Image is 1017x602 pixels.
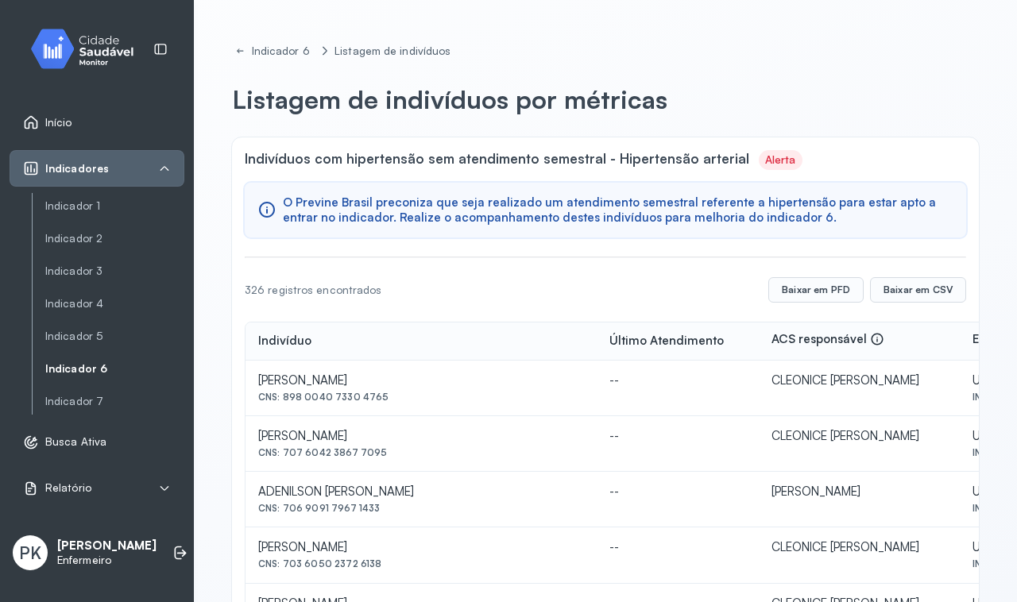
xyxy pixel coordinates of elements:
[45,199,184,213] a: Indicador 1
[768,277,864,303] button: Baixar em PFD
[45,294,184,314] a: Indicador 4
[283,195,953,226] span: O Previne Brasil preconiza que seja realizado um atendimento semestral referente a hipertensão pa...
[57,554,157,567] p: Enfermeiro
[609,484,746,500] div: --
[45,116,72,129] span: Início
[45,196,184,216] a: Indicador 1
[45,435,106,449] span: Busca Ativa
[245,284,382,297] div: 326 registros encontrados
[771,332,884,350] div: ACS responsável
[232,41,315,61] a: Indicador 6
[45,162,109,176] span: Indicadores
[45,326,184,346] a: Indicador 5
[57,538,157,554] p: [PERSON_NAME]
[252,44,313,58] div: Indicador 6
[45,232,184,245] a: Indicador 2
[609,334,724,349] div: Último Atendimento
[45,481,91,495] span: Relatório
[45,392,184,411] a: Indicador 7
[609,540,746,555] div: --
[765,153,796,167] div: Alerta
[258,447,584,458] div: CNS: 707 6042 3867 7095
[45,264,184,278] a: Indicador 3
[45,261,184,281] a: Indicador 3
[258,334,311,349] div: Indivíduo
[258,484,584,500] div: ADENILSON [PERSON_NAME]
[609,373,746,388] div: --
[45,362,184,376] a: Indicador 6
[331,41,454,61] a: Listagem de indivíduos
[45,330,184,343] a: Indicador 5
[245,150,749,170] span: Indivíduos com hipertensão sem atendimento semestral - Hipertensão arterial
[258,392,584,403] div: CNS: 898 0040 7330 4765
[45,395,184,408] a: Indicador 7
[258,540,584,555] div: [PERSON_NAME]
[23,114,171,130] a: Início
[870,277,966,303] button: Baixar em CSV
[258,373,584,388] div: [PERSON_NAME]
[45,297,184,311] a: Indicador 4
[258,558,584,569] div: CNS: 703 6050 2372 6138
[771,373,947,388] div: CLEONICE [PERSON_NAME]
[19,542,41,563] span: PK
[771,540,947,555] div: CLEONICE [PERSON_NAME]
[45,359,184,379] a: Indicador 6
[334,44,450,58] div: Listagem de indivíduos
[23,434,171,450] a: Busca Ativa
[771,484,947,500] div: [PERSON_NAME]
[45,229,184,249] a: Indicador 2
[232,83,667,115] p: Listagem de indivíduos por métricas
[609,429,746,444] div: --
[771,429,947,444] div: CLEONICE [PERSON_NAME]
[258,503,584,514] div: CNS: 706 9091 7967 1433
[17,25,160,72] img: monitor.svg
[258,429,584,444] div: [PERSON_NAME]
